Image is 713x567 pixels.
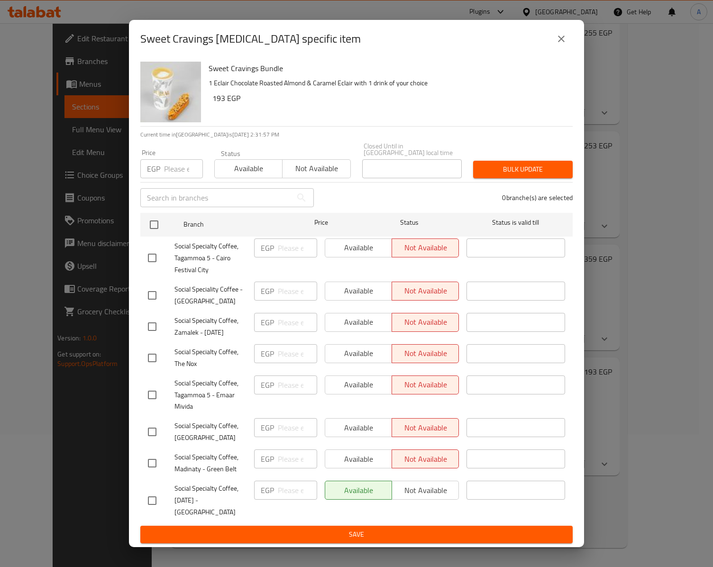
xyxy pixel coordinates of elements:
[148,529,565,540] span: Save
[261,242,274,254] p: EGP
[174,451,247,475] span: Social Specialty Coffee, Madinaty - Green Belt
[164,159,203,178] input: Please enter price
[140,62,201,122] img: Sweet Cravings Bundle
[174,346,247,370] span: Social Specialty Coffee, The Nox
[261,285,274,297] p: EGP
[183,219,282,230] span: Branch
[473,161,573,178] button: Bulk update
[502,193,573,202] p: 0 branche(s) are selected
[261,422,274,433] p: EGP
[140,526,573,543] button: Save
[140,31,361,46] h2: Sweet Cravings [MEDICAL_DATA] specific item
[278,238,317,257] input: Please enter price
[174,240,247,276] span: Social Specialty Coffee, Tagammoa 5 - Cairo Festival City
[209,77,565,89] p: 1 Eclair Chocolate Roasted Almond & Caramel Eclair with 1 drink of your choice
[261,317,274,328] p: EGP
[261,453,274,465] p: EGP
[278,282,317,301] input: Please enter price
[212,91,565,105] h6: 193 EGP
[140,130,573,139] p: Current time in [GEOGRAPHIC_DATA] is [DATE] 2:31:57 PM
[174,283,247,307] span: Social Speciality Coffee - [GEOGRAPHIC_DATA]
[286,162,347,175] span: Not available
[219,162,279,175] span: Available
[174,377,247,413] span: Social Specialty Coffee, Tagammoa 5 - Emaar Mivida
[214,159,283,178] button: Available
[360,217,459,229] span: Status
[278,449,317,468] input: Please enter price
[278,481,317,500] input: Please enter price
[278,344,317,363] input: Please enter price
[140,188,292,207] input: Search in branches
[147,163,160,174] p: EGP
[261,348,274,359] p: EGP
[261,485,274,496] p: EGP
[174,420,247,444] span: Social Specialty Coffee, [GEOGRAPHIC_DATA]
[261,379,274,391] p: EGP
[466,217,565,229] span: Status is valid till
[550,27,573,50] button: close
[278,313,317,332] input: Please enter price
[290,217,353,229] span: Price
[209,62,565,75] h6: Sweet Cravings Bundle
[174,315,247,338] span: Social Specialty Coffee, Zamalek - [DATE]
[174,483,247,518] span: Social Specialty Coffee, [DATE] - [GEOGRAPHIC_DATA]
[278,375,317,394] input: Please enter price
[282,159,350,178] button: Not available
[278,418,317,437] input: Please enter price
[481,164,565,175] span: Bulk update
